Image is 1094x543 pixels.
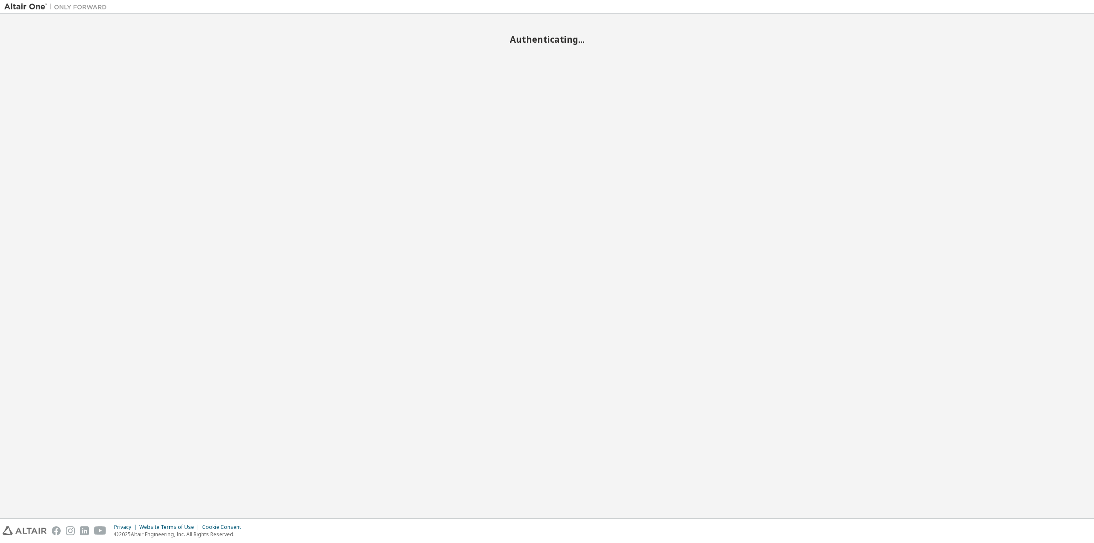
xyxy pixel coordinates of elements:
img: linkedin.svg [80,526,89,535]
p: © 2025 Altair Engineering, Inc. All Rights Reserved. [114,531,246,538]
img: youtube.svg [94,526,106,535]
img: instagram.svg [66,526,75,535]
h2: Authenticating... [4,34,1090,45]
img: altair_logo.svg [3,526,47,535]
div: Cookie Consent [202,524,246,531]
img: Altair One [4,3,111,11]
div: Website Terms of Use [139,524,202,531]
div: Privacy [114,524,139,531]
img: facebook.svg [52,526,61,535]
